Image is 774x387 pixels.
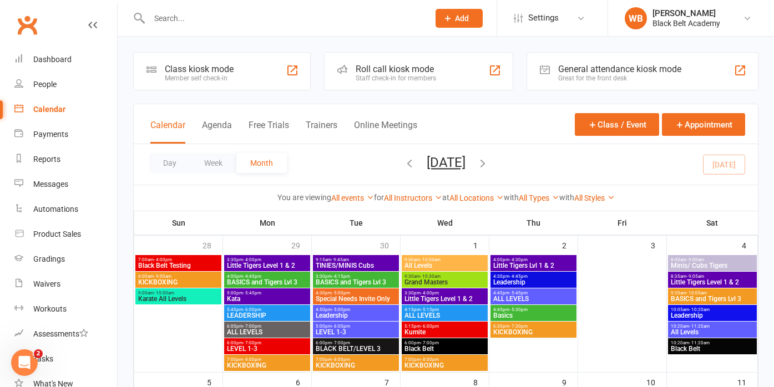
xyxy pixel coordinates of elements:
[33,205,78,213] div: Automations
[315,362,397,369] span: KICKBOXING
[442,193,449,202] strong: at
[315,324,397,329] span: 5:00pm
[146,11,421,26] input: Search...
[277,193,331,202] strong: You are viewing
[315,340,397,345] span: 6:00pm
[332,274,350,279] span: - 4:15pm
[559,193,574,202] strong: with
[315,329,397,335] span: LEVEL 1-3
[154,257,172,262] span: - 4:00pm
[236,153,287,173] button: Month
[138,257,219,262] span: 7:00am
[354,120,417,144] button: Online Meetings
[332,357,350,362] span: - 8:00pm
[243,291,261,296] span: - 5:45pm
[226,345,308,352] span: LEVEL 1-3
[13,11,41,39] a: Clubworx
[686,274,704,279] span: - 9:05am
[380,236,400,254] div: 30
[670,312,755,319] span: Leadership
[404,329,485,335] span: Kumite
[226,312,308,319] span: LEADERSHIP
[14,272,117,297] a: Waivers
[14,47,117,72] a: Dashboard
[504,193,519,202] strong: with
[226,329,308,335] span: ALL LEVELS
[421,291,439,296] span: - 4:00pm
[14,97,117,122] a: Calendar
[249,120,289,144] button: Free Trials
[154,291,174,296] span: - 10:00am
[686,257,704,262] span: - 9:00am
[652,8,720,18] div: [PERSON_NAME]
[493,262,574,269] span: Little Tigers Lvl 1 & 2
[493,324,574,329] span: 6:30pm
[11,349,38,376] iframe: Intercom live chat
[509,291,528,296] span: - 5:45pm
[493,312,574,319] span: Basics
[420,257,441,262] span: - 10:30am
[562,236,578,254] div: 2
[134,211,223,235] th: Sun
[493,329,574,335] span: KICKBOXING
[421,324,439,329] span: - 6:00pm
[14,172,117,197] a: Messages
[356,74,436,82] div: Staff check-in for members
[689,307,710,312] span: - 10:20am
[670,291,755,296] span: 9:20am
[243,340,261,345] span: - 7:00pm
[243,274,261,279] span: - 4:45pm
[651,236,666,254] div: 3
[356,64,436,74] div: Roll call kiosk mode
[404,345,485,352] span: Black Belt
[14,297,117,322] a: Workouts
[315,307,397,312] span: 4:50pm
[558,64,681,74] div: General attendance kiosk mode
[404,296,485,302] span: Little Tigers Level 1 & 2
[558,74,681,82] div: Great for the front desk
[574,193,615,202] a: All Styles
[149,153,190,173] button: Day
[670,262,755,269] span: Minis/ Cubs Tigers
[404,357,485,362] span: 7:00pm
[190,153,236,173] button: Week
[315,291,397,296] span: 4:30pm
[226,362,308,369] span: KICKBOXING
[421,340,439,345] span: - 7:00pm
[670,345,755,352] span: Black Belt
[404,257,485,262] span: 9:30am
[315,279,397,286] span: BASICS and Tigers Lvl 3
[404,340,485,345] span: 6:00pm
[404,324,485,329] span: 5:15pm
[404,291,485,296] span: 3:30pm
[150,120,185,144] button: Calendar
[291,236,311,254] div: 29
[306,120,337,144] button: Trainers
[243,257,261,262] span: - 4:00pm
[243,307,261,312] span: - 6:00pm
[509,324,528,329] span: - 7:30pm
[473,236,489,254] div: 1
[449,193,504,202] a: All Locations
[226,324,308,329] span: 6:00pm
[689,324,710,329] span: - 11:20am
[243,324,261,329] span: - 7:00pm
[667,211,758,235] th: Sat
[509,274,528,279] span: - 4:45pm
[670,307,755,312] span: 10:05am
[331,193,374,202] a: All events
[14,72,117,97] a: People
[14,147,117,172] a: Reports
[493,296,574,302] span: ALL LEVELS
[404,362,485,369] span: KICKBOXING
[226,357,308,362] span: 7:00pm
[226,307,308,312] span: 5:45pm
[138,262,219,269] span: Black Belt Testing
[686,291,707,296] span: - 10:05am
[528,6,559,30] span: Settings
[14,197,117,222] a: Automations
[33,354,53,363] div: Tasks
[493,279,574,286] span: Leadership
[332,324,350,329] span: - 6:00pm
[315,312,397,319] span: Leadership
